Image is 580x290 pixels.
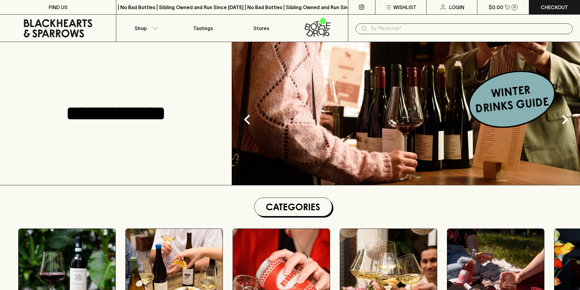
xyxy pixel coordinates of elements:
[449,4,464,11] p: Login
[553,107,577,132] button: Next
[257,200,329,214] h1: Categories
[116,15,174,42] button: Shop
[193,25,213,32] p: Tastings
[370,24,568,33] input: Try "Pinot noir"
[489,4,503,11] p: $0.00
[232,42,580,185] img: optimise
[393,4,417,11] p: Wishlist
[513,5,516,9] p: 0
[135,25,147,32] p: Shop
[232,15,290,42] a: Stores
[174,15,232,42] a: Tastings
[49,4,68,11] p: FIND US
[541,4,568,11] p: Checkout
[253,25,269,32] p: Stores
[235,107,259,132] button: Previous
